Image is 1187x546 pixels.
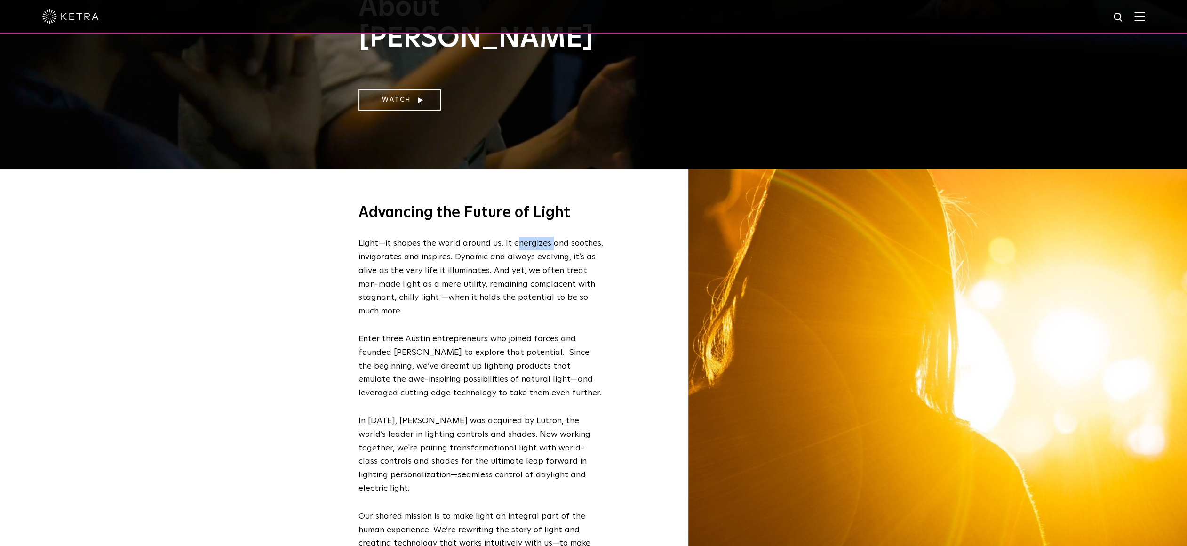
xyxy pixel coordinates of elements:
a: Watch [358,89,441,111]
img: ketra-logo-2019-white [42,9,99,24]
p: In [DATE], [PERSON_NAME] was acquired by Lutron, the world’s leader in lighting controls and shad... [358,414,603,496]
p: Enter three Austin entrepreneurs who joined forces and founded [PERSON_NAME] to explore that pote... [358,332,603,400]
img: Hamburger%20Nav.svg [1134,12,1145,21]
h3: Advancing the Future of Light [358,184,603,223]
img: search icon [1113,12,1124,24]
p: Light—it shapes the world around us. It energizes and soothes, invigorates and inspires. Dynamic ... [358,237,603,318]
